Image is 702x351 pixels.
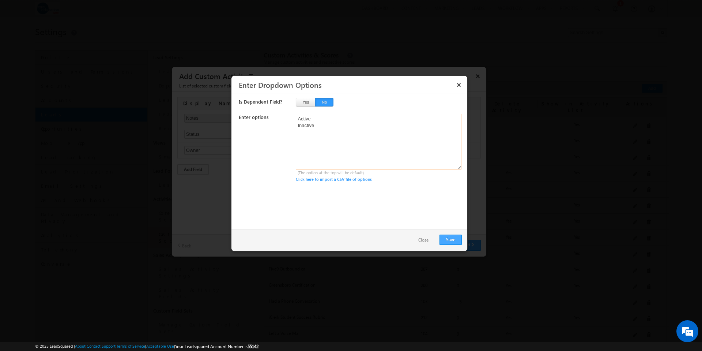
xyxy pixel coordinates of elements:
a: About [75,344,86,348]
textarea: Type your message and hit 'Enter' [10,68,133,219]
a: Acceptable Use [146,344,174,348]
div: (The option at the top will be default) [298,169,464,176]
span: Is Dependent Field? [239,98,282,104]
button: No [315,98,333,107]
a: Contact Support [87,344,116,348]
div: Minimize live chat window [120,4,137,21]
span: © 2025 LeadSquared | | | | | [35,343,258,350]
button: Save [439,235,462,245]
button: × [453,78,465,91]
div: Chat with us now [38,38,123,48]
h3: Enter Dropdown Options [239,78,465,91]
button: Close [411,235,436,246]
div: Click here to import a CSV file of options [296,176,462,183]
img: d_60004797649_company_0_60004797649 [12,38,31,48]
em: Start Chat [99,225,133,235]
span: Enter options [239,114,269,120]
span: Your Leadsquared Account Number is [175,344,258,349]
a: Terms of Service [117,344,145,348]
span: 55142 [248,344,258,349]
button: Yes [296,98,316,107]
